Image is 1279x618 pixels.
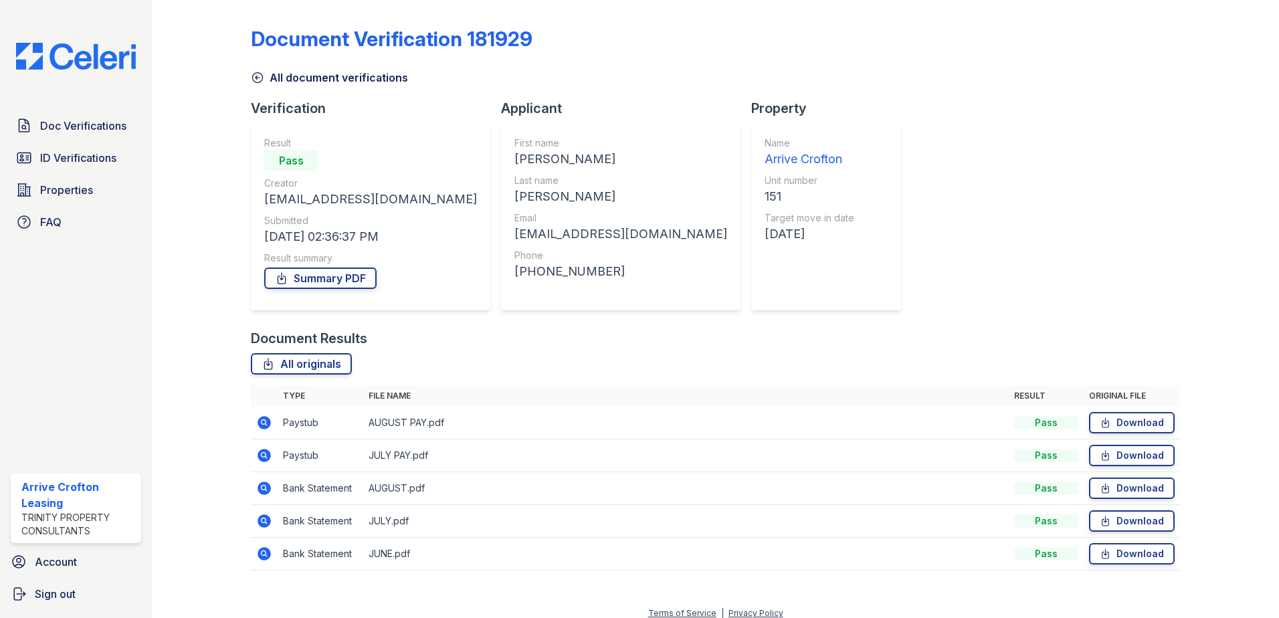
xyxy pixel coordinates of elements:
[514,136,727,150] div: First name
[1014,449,1078,462] div: Pass
[35,586,76,602] span: Sign out
[264,136,477,150] div: Result
[1014,514,1078,528] div: Pass
[264,268,377,289] a: Summary PDF
[514,174,727,187] div: Last name
[251,353,352,375] a: All originals
[721,608,724,618] div: |
[278,407,363,439] td: Paystub
[264,150,318,171] div: Pass
[264,227,477,246] div: [DATE] 02:36:37 PM
[40,150,116,166] span: ID Verifications
[363,407,1009,439] td: AUGUST PAY.pdf
[514,211,727,225] div: Email
[1089,412,1175,433] a: Download
[21,511,136,538] div: Trinity Property Consultants
[514,249,727,262] div: Phone
[765,136,854,150] div: Name
[40,214,62,230] span: FAQ
[765,174,854,187] div: Unit number
[11,209,141,235] a: FAQ
[5,43,146,70] img: CE_Logo_Blue-a8612792a0a2168367f1c8372b55b34899dd931a85d93a1a3d3e32e68fde9ad4.png
[1009,385,1084,407] th: Result
[765,211,854,225] div: Target move in date
[514,262,727,281] div: [PHONE_NUMBER]
[5,548,146,575] a: Account
[278,505,363,538] td: Bank Statement
[251,99,501,118] div: Verification
[35,554,77,570] span: Account
[5,581,146,607] a: Sign out
[363,385,1009,407] th: File name
[1089,478,1175,499] a: Download
[514,187,727,206] div: [PERSON_NAME]
[251,70,408,86] a: All document verifications
[363,505,1009,538] td: JULY.pdf
[251,27,532,51] div: Document Verification 181929
[363,538,1009,571] td: JUNE.pdf
[765,187,854,206] div: 151
[1084,385,1180,407] th: Original file
[1089,510,1175,532] a: Download
[1089,445,1175,466] a: Download
[278,538,363,571] td: Bank Statement
[765,150,854,169] div: Arrive Crofton
[363,472,1009,505] td: AUGUST.pdf
[11,144,141,171] a: ID Verifications
[1014,482,1078,495] div: Pass
[1089,543,1175,564] a: Download
[264,214,477,227] div: Submitted
[40,118,126,134] span: Doc Verifications
[264,190,477,209] div: [EMAIL_ADDRESS][DOMAIN_NAME]
[264,177,477,190] div: Creator
[363,439,1009,472] td: JULY PAY.pdf
[278,439,363,472] td: Paystub
[728,608,783,618] a: Privacy Policy
[21,479,136,511] div: Arrive Crofton Leasing
[264,251,477,265] div: Result summary
[1014,416,1078,429] div: Pass
[765,136,854,169] a: Name Arrive Crofton
[648,608,716,618] a: Terms of Service
[278,472,363,505] td: Bank Statement
[514,225,727,243] div: [EMAIL_ADDRESS][DOMAIN_NAME]
[11,112,141,139] a: Doc Verifications
[765,225,854,243] div: [DATE]
[501,99,751,118] div: Applicant
[278,385,363,407] th: Type
[251,329,367,348] div: Document Results
[1014,547,1078,560] div: Pass
[40,182,93,198] span: Properties
[751,99,912,118] div: Property
[514,150,727,169] div: [PERSON_NAME]
[11,177,141,203] a: Properties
